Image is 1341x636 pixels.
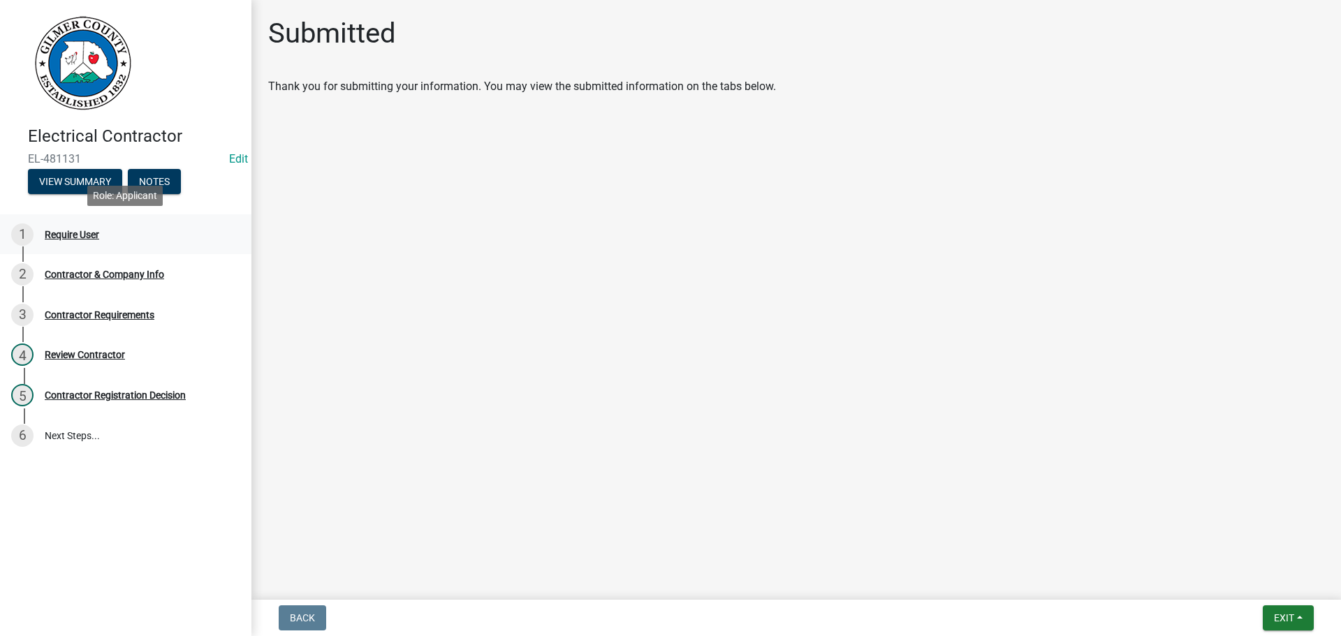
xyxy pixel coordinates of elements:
[229,152,248,165] wm-modal-confirm: Edit Application Number
[28,126,240,147] h4: Electrical Contractor
[268,78,1324,95] div: Thank you for submitting your information. You may view the submitted information on the tabs below.
[279,605,326,630] button: Back
[28,177,122,188] wm-modal-confirm: Summary
[28,169,122,194] button: View Summary
[87,186,163,206] div: Role: Applicant
[1263,605,1314,630] button: Exit
[45,310,154,320] div: Contractor Requirements
[229,152,248,165] a: Edit
[128,169,181,194] button: Notes
[45,350,125,360] div: Review Contractor
[28,15,133,112] img: Gilmer County, Georgia
[268,17,396,50] h1: Submitted
[28,152,223,165] span: EL-481131
[1274,612,1294,623] span: Exit
[11,343,34,366] div: 4
[45,230,99,239] div: Require User
[11,304,34,326] div: 3
[11,424,34,447] div: 6
[128,177,181,188] wm-modal-confirm: Notes
[11,223,34,246] div: 1
[45,269,164,279] div: Contractor & Company Info
[290,612,315,623] span: Back
[45,390,186,400] div: Contractor Registration Decision
[11,263,34,286] div: 2
[11,384,34,406] div: 5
